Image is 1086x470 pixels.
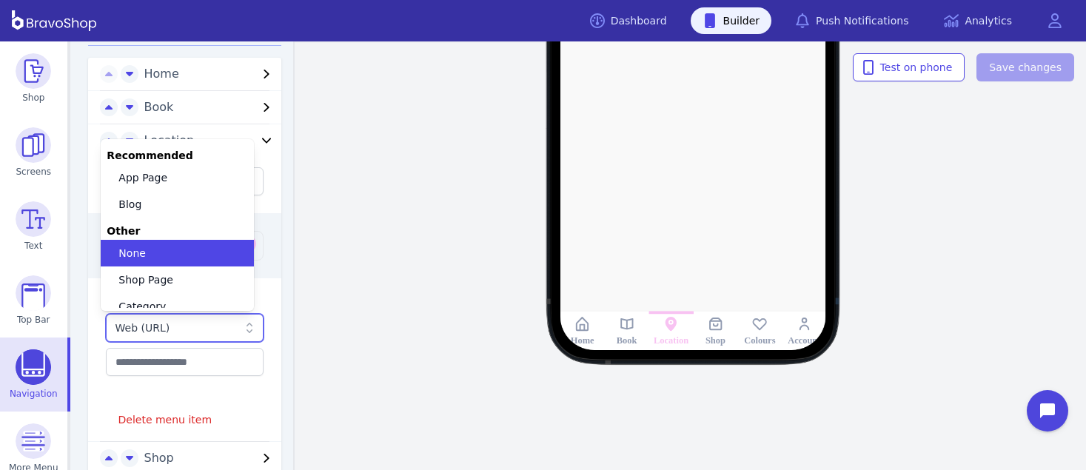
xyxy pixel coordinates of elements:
a: Analytics [932,7,1024,34]
img: BravoShop [12,10,96,31]
span: Shop [22,92,44,104]
span: Test on phone [865,60,953,75]
button: Shop [138,449,282,467]
button: Delete menu item [106,406,225,434]
div: Book [617,335,637,346]
a: Dashboard [578,7,679,34]
span: Blog [118,197,141,212]
button: Save changes [976,53,1074,81]
a: Push Notifications [783,7,920,34]
div: Recommended [101,148,254,163]
span: Save changes [989,60,1062,75]
span: Delete menu item [118,412,212,427]
button: Book [138,98,282,116]
span: Navigation [10,388,58,400]
span: Category [118,299,166,314]
div: Location [654,335,688,346]
span: Screens [16,166,52,178]
span: Text [24,240,42,252]
a: Builder [691,7,772,34]
span: App Page [118,170,167,185]
span: Home [144,65,258,83]
span: Shop [144,449,258,467]
button: Test on phone [853,53,965,81]
div: Other [101,224,254,238]
span: Book [144,98,258,116]
span: Top Bar [17,314,50,326]
div: Web (URL) [115,320,239,335]
button: Home [138,65,282,83]
span: Location [144,132,258,150]
div: Shop [705,335,725,346]
div: Home [571,335,594,346]
button: Location [138,132,282,150]
span: None [118,246,146,261]
span: Shop Page [118,272,173,287]
div: Account [788,335,820,346]
div: Colours [744,335,775,346]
